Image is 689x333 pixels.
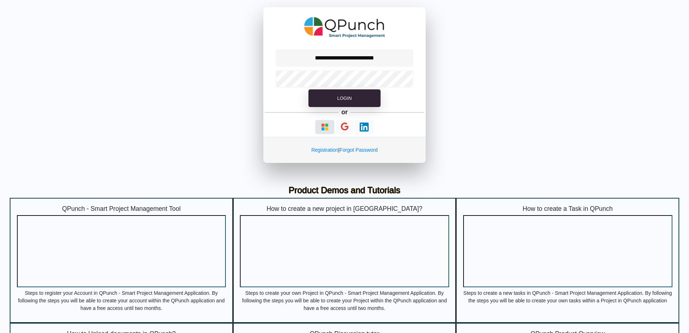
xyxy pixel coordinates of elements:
p: Steps to register your Account in QPunch - Smart Project Management Application. By following the... [17,289,226,311]
h5: How to create a new project in [GEOGRAPHIC_DATA]? [240,205,449,213]
h3: Product Demos and Tutorials [15,185,674,196]
p: Steps to create your own Project in QPunch - Smart Project Management Application. By following t... [240,289,449,311]
span: Login [337,96,352,101]
img: Loading... [360,123,369,132]
h5: QPunch - Smart Project Management Tool [17,205,226,213]
p: Steps to create a new tasks in QPunch - Smart Project Management Application. By following the st... [463,289,672,311]
button: Continue With LinkedIn [355,120,374,134]
a: Registration [311,147,338,153]
h5: or [340,107,349,117]
button: Continue With Microsoft Azure [315,120,334,134]
img: QPunch [304,14,385,40]
button: Continue With Google [336,120,354,134]
h5: How to create a Task in QPunch [463,205,672,213]
div: | [263,137,426,163]
img: Loading... [320,123,329,132]
button: Login [308,89,381,107]
a: Forgot Password [339,147,378,153]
